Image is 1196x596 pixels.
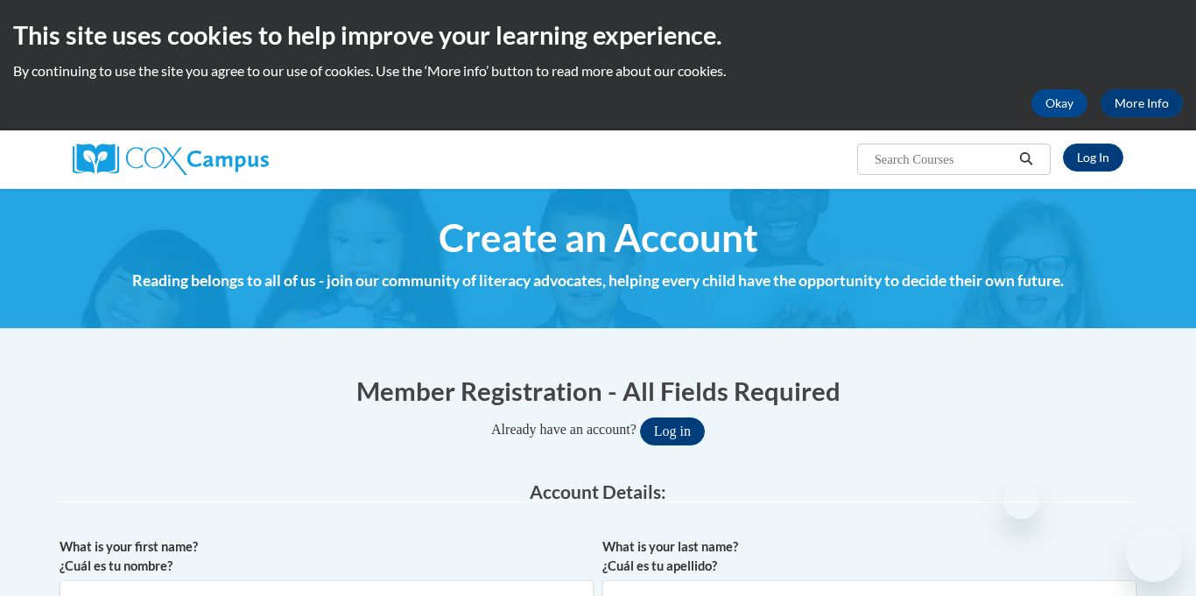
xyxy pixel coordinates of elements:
[1003,484,1038,519] iframe: Close message
[640,417,705,445] button: Log in
[60,270,1136,292] h4: Reading belongs to all of us - join our community of literacy advocates, helping every child have...
[1063,144,1123,172] a: Log In
[602,537,1136,576] label: What is your last name? ¿Cuál es tu apellido?
[60,537,594,576] label: What is your first name? ¿Cuál es tu nombre?
[1126,526,1182,582] iframe: Button to launch messaging window
[530,480,666,502] span: Account Details:
[13,61,1183,81] p: By continuing to use the site you agree to our use of cookies. Use the ‘More info’ button to read...
[13,18,1183,53] h2: This site uses cookies to help improve your learning experience.
[491,422,637,437] span: Already have an account?
[1013,149,1039,170] button: Search
[873,149,1013,170] input: Search Courses
[1031,89,1087,117] button: Okay
[1101,89,1183,117] a: More Info
[439,214,758,261] span: Create an Account
[60,373,1136,409] h1: Member Registration - All Fields Required
[73,144,269,175] img: Cox Campus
